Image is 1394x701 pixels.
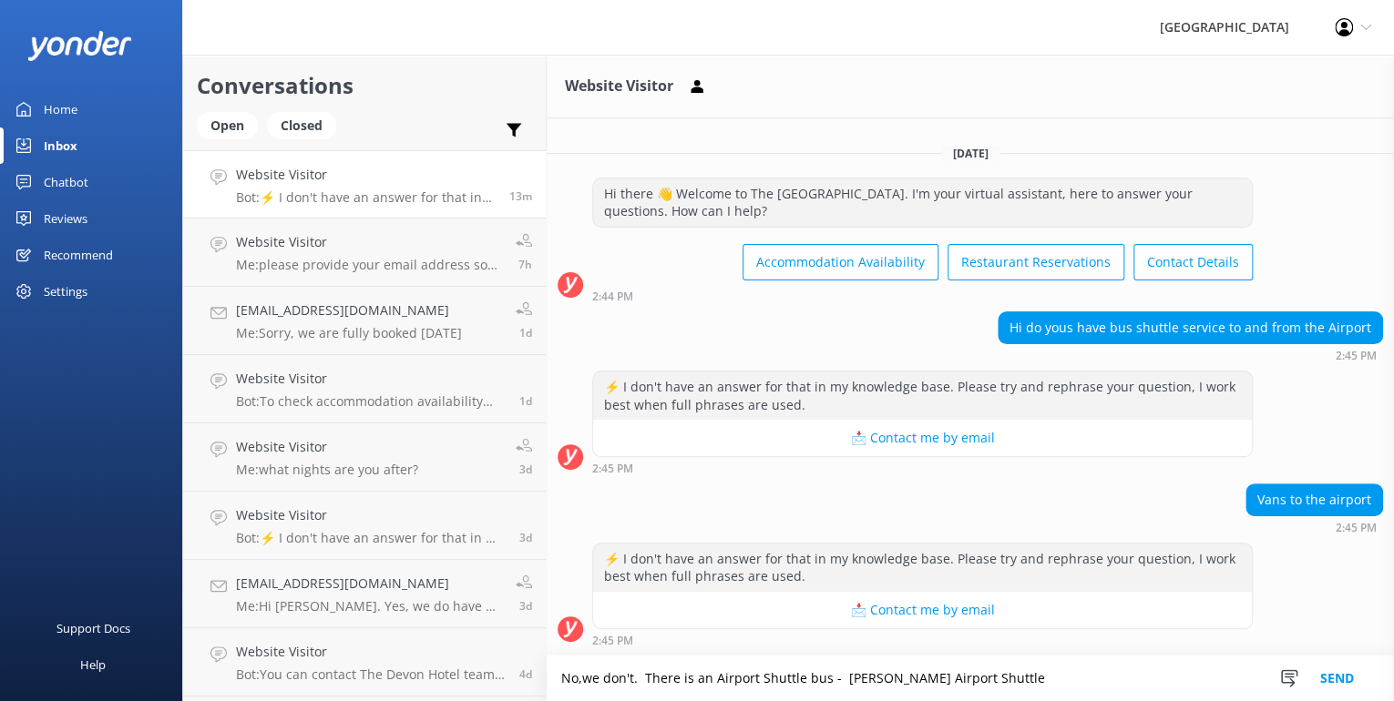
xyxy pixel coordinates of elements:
strong: 2:45 PM [1336,523,1377,533]
span: Sep 23 2025 07:49pm (UTC +12:00) Pacific/Auckland [519,598,532,614]
div: Reviews [44,200,87,237]
p: Bot: You can contact The Devon Hotel team at [PHONE_NUMBER] or 0800 843 338, or by emailing [EMAI... [236,666,506,683]
button: 📩 Contact me by email [593,420,1252,456]
div: ⚡ I don't have an answer for that in my knowledge base. Please try and rephrase your question, I ... [593,544,1252,592]
a: [EMAIL_ADDRESS][DOMAIN_NAME]Me:Sorry, we are fully booked [DATE]1d [183,287,546,355]
p: Bot: ⚡ I don't have an answer for that in my knowledge base. Please try and rephrase your questio... [236,189,496,206]
strong: 2:45 PM [592,463,633,474]
h3: Website Visitor [565,75,673,98]
strong: 2:44 PM [592,291,633,302]
span: Sep 25 2025 05:21pm (UTC +12:00) Pacific/Auckland [519,393,532,409]
a: Website VisitorMe:what nights are you after?3d [183,423,546,492]
h4: Website Visitor [236,505,506,525]
span: Sep 24 2025 12:29pm (UTC +12:00) Pacific/Auckland [519,462,532,477]
button: Contact Details [1133,244,1253,280]
h4: Website Visitor [236,437,418,457]
h4: Website Visitor [236,232,502,252]
button: Send [1303,655,1371,701]
a: Website VisitorBot:⚡ I don't have an answer for that in my knowledge base. Please try and rephras... [183,150,546,218]
span: Sep 27 2025 02:45pm (UTC +12:00) Pacific/Auckland [509,188,532,204]
div: ⚡ I don't have an answer for that in my knowledge base. Please try and rephrase your question, I ... [593,371,1252,420]
h2: Conversations [197,68,532,103]
strong: 2:45 PM [1336,350,1377,361]
div: Sep 27 2025 02:45pm (UTC +12:00) Pacific/Auckland [592,462,1253,474]
p: Me: what nights are you after? [236,462,418,478]
textarea: No,we don't. There is an Airport Shuttle bus - [PERSON_NAME] Airport Shuttle [547,655,1394,701]
button: 📩 Contact me by email [593,592,1252,628]
button: Restaurant Reservations [948,244,1124,280]
div: Hi there 👋 Welcome to The [GEOGRAPHIC_DATA]. I'm your virtual assistant, here to answer your ques... [593,178,1252,227]
a: Website VisitorBot:To check accommodation availability and make a booking, please visit [URL][DOM... [183,355,546,423]
a: Website VisitorBot:⚡ I don't have an answer for that in my knowledge base. Please try and rephras... [183,492,546,560]
div: Open [197,112,258,139]
h4: [EMAIL_ADDRESS][DOMAIN_NAME] [236,300,462,320]
span: [DATE] [942,146,999,161]
p: Bot: To check accommodation availability and make a booking, please visit [URL][DOMAIN_NAME]. [236,393,506,410]
a: Open [197,115,267,135]
p: Bot: ⚡ I don't have an answer for that in my knowledge base. Please try and rephrase your questio... [236,530,506,546]
a: Website VisitorBot:You can contact The Devon Hotel team at [PHONE_NUMBER] or 0800 843 338, or by ... [183,628,546,696]
h4: Website Visitor [236,642,506,662]
h4: Website Visitor [236,165,496,185]
a: Closed [267,115,345,135]
div: Hi do yous have bus shuttle service to and from the Airport [999,312,1382,343]
img: yonder-white-logo.png [27,31,132,61]
span: Sep 23 2025 02:58pm (UTC +12:00) Pacific/Auckland [519,666,532,682]
div: Support Docs [56,610,130,646]
p: Me: Hi [PERSON_NAME]. Yes, we do have a QST available those dates. Would be best to reserve the r... [236,598,502,615]
div: Sep 27 2025 02:45pm (UTC +12:00) Pacific/Auckland [1245,521,1383,533]
p: Me: please provide your email address so we can send this to you [236,257,502,273]
div: Sep 27 2025 02:45pm (UTC +12:00) Pacific/Auckland [998,349,1383,361]
span: Sep 24 2025 10:24am (UTC +12:00) Pacific/Auckland [519,530,532,545]
div: Sep 27 2025 02:44pm (UTC +12:00) Pacific/Auckland [592,290,1253,302]
div: Recommend [44,237,113,273]
a: Website VisitorMe:please provide your email address so we can send this to you7h [183,218,546,287]
div: Sep 27 2025 02:45pm (UTC +12:00) Pacific/Auckland [592,634,1253,646]
h4: [EMAIL_ADDRESS][DOMAIN_NAME] [236,574,502,594]
div: Inbox [44,127,77,164]
div: Home [44,91,77,127]
div: Chatbot [44,164,88,200]
h4: Website Visitor [236,369,506,389]
button: Accommodation Availability [743,244,938,280]
a: [EMAIL_ADDRESS][DOMAIN_NAME]Me:Hi [PERSON_NAME]. Yes, we do have a QST available those dates. Wou... [183,560,546,628]
span: Sep 27 2025 07:18am (UTC +12:00) Pacific/Auckland [518,257,532,272]
div: Help [80,646,106,683]
div: Closed [267,112,336,139]
p: Me: Sorry, we are fully booked [DATE] [236,325,462,341]
strong: 2:45 PM [592,635,633,646]
div: Vans to the airport [1246,484,1382,515]
span: Sep 25 2025 05:27pm (UTC +12:00) Pacific/Auckland [519,325,532,340]
div: Settings [44,273,87,310]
